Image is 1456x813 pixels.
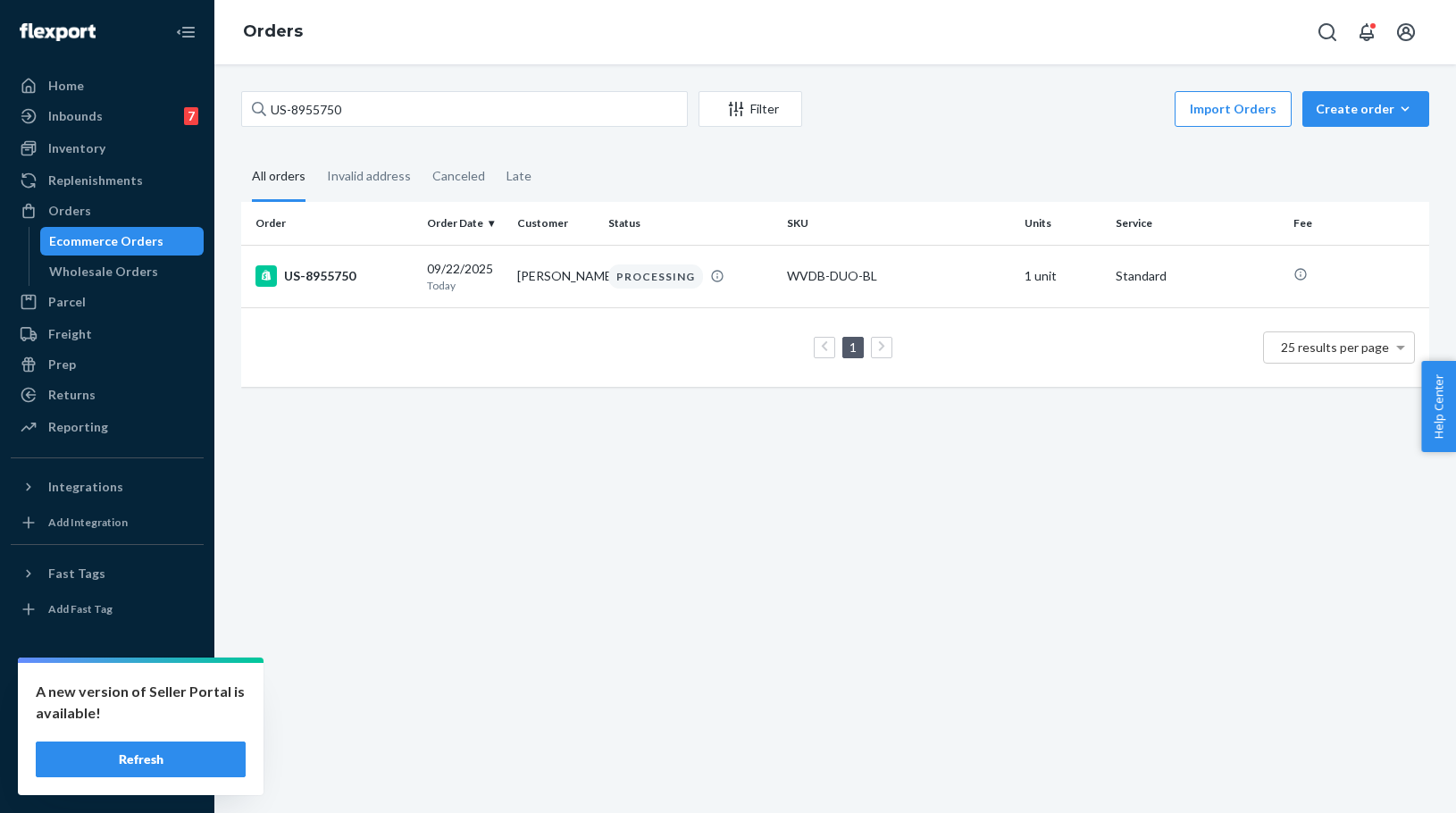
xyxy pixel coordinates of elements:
[48,601,113,616] div: Add Fast Tag
[11,350,204,379] a: Prep
[168,14,204,50] button: Close Navigation
[11,672,204,700] a: Settings
[1286,202,1429,245] th: Fee
[601,202,780,245] th: Status
[241,202,420,245] th: Order
[48,293,86,311] div: Parcel
[255,265,413,287] div: US-8955750
[20,23,96,41] img: Flexport logo
[48,418,108,436] div: Reporting
[49,263,158,281] div: Wholesale Orders
[1302,91,1429,127] button: Create order
[11,733,204,761] a: Help Center
[48,139,105,157] div: Inventory
[11,166,204,195] a: Replenishments
[40,257,205,286] a: Wholesale Orders
[1175,91,1292,127] button: Import Orders
[11,288,204,316] a: Parcel
[787,267,1010,285] div: WVDB-DUO-BL
[1017,245,1109,307] td: 1 unit
[1343,759,1438,804] iframe: Opens a widget where you can chat to one of our agents
[1109,202,1287,245] th: Service
[36,742,246,777] button: Refresh
[427,260,504,293] div: 09/22/2025
[780,202,1017,245] th: SKU
[11,381,204,409] a: Returns
[48,356,76,373] div: Prep
[48,77,84,95] div: Home
[48,515,128,530] div: Add Integration
[11,595,204,624] a: Add Fast Tag
[11,508,204,537] a: Add Integration
[40,227,205,256] a: Ecommerce Orders
[699,100,801,118] div: Filter
[243,21,303,41] a: Orders
[184,107,198,125] div: 7
[48,478,123,496] div: Integrations
[846,339,860,355] a: Page 1 is your current page
[11,559,204,588] button: Fast Tags
[1388,14,1424,50] button: Open account menu
[241,91,688,127] input: Search orders
[427,278,504,293] p: Today
[11,134,204,163] a: Inventory
[48,565,105,583] div: Fast Tags
[11,71,204,100] a: Home
[510,245,601,307] td: [PERSON_NAME]
[48,107,103,125] div: Inbounds
[11,702,204,731] button: Talk to Support
[1349,14,1385,50] button: Open notifications
[11,473,204,501] button: Integrations
[699,91,802,127] button: Filter
[11,197,204,225] a: Orders
[11,102,204,130] a: Inbounds7
[48,172,143,189] div: Replenishments
[1421,361,1456,452] button: Help Center
[1316,100,1416,118] div: Create order
[48,325,92,343] div: Freight
[506,153,531,199] div: Late
[11,763,204,792] button: Give Feedback
[420,202,511,245] th: Order Date
[49,232,163,250] div: Ecommerce Orders
[608,264,703,289] div: PROCESSING
[11,413,204,441] a: Reporting
[48,386,96,404] div: Returns
[229,6,317,58] ol: breadcrumbs
[1017,202,1109,245] th: Units
[1281,339,1389,355] span: 25 results per page
[36,681,246,724] p: A new version of Seller Portal is available!
[327,153,411,199] div: Invalid address
[517,215,594,230] div: Customer
[1310,14,1345,50] button: Open Search Box
[11,320,204,348] a: Freight
[252,153,305,202] div: All orders
[1116,267,1280,285] p: Standard
[432,153,485,199] div: Canceled
[48,202,91,220] div: Orders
